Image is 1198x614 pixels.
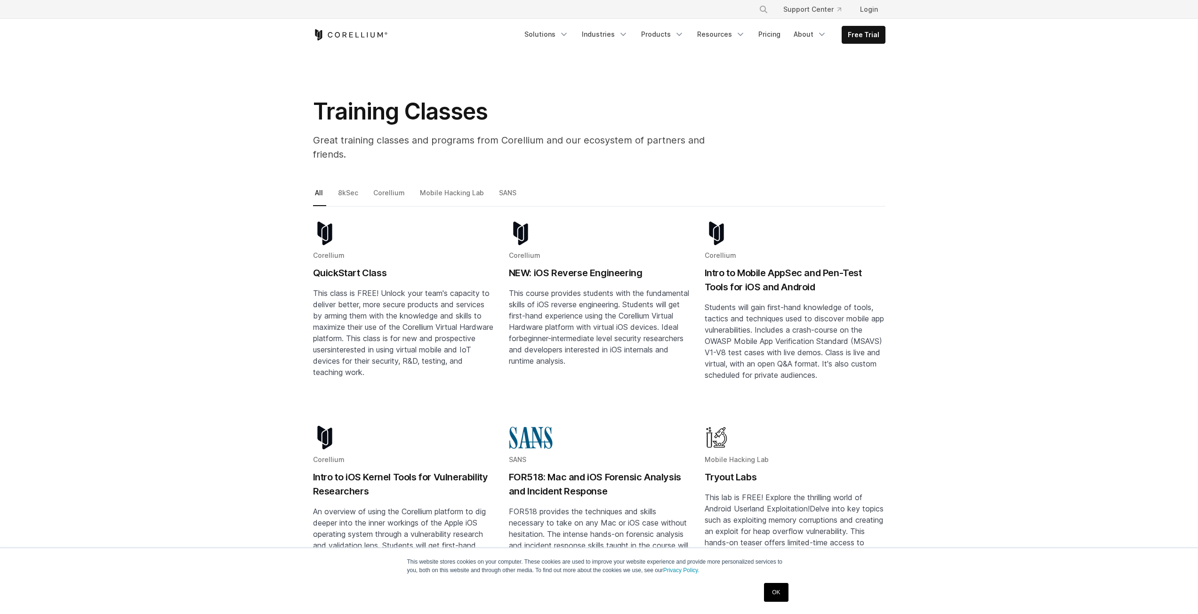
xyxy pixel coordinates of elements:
[705,504,884,581] span: Delve into key topics such as exploiting memory corruptions and creating an exploit for heap over...
[313,470,494,498] h2: Intro to iOS Kernel Tools for Vulnerability Researchers
[313,345,471,377] span: interested in using virtual mobile and IoT devices for their security, R&D, testing, and teaching...
[663,567,700,574] a: Privacy Policy.
[705,493,862,513] span: This lab is FREE! Explore the thrilling world of Android Userland Exploitation!
[313,97,737,126] h1: Training Classes
[705,266,885,294] h2: Intro to Mobile AppSec and Pen-Test Tools for iOS and Android
[418,187,487,207] a: Mobile Hacking Lab
[691,26,751,43] a: Resources
[764,583,788,602] a: OK
[313,288,493,354] span: This class is FREE! Unlock your team's capacity to deliver better, more secure products and servi...
[788,26,832,43] a: About
[313,29,388,40] a: Corellium Home
[705,470,885,484] h2: Tryout Labs
[519,26,885,44] div: Navigation Menu
[705,251,736,259] span: Corellium
[313,266,494,280] h2: QuickStart Class
[705,455,769,463] span: Mobile Hacking Lab
[371,187,408,207] a: Corellium
[509,251,540,259] span: Corellium
[313,187,326,207] a: All
[407,558,791,574] p: This website stores cookies on your computer. These cookies are used to improve your website expe...
[509,222,532,245] img: corellium-logo-icon-dark
[313,507,486,595] span: An overview of using the Corellium platform to dig deeper into the inner workings of the Apple iO...
[313,133,737,161] p: Great training classes and programs from Corellium and our ecosystem of partners and friends.
[705,303,884,380] span: Students will gain first-hand knowledge of tools, tactics and techniques used to discover mobile ...
[509,426,553,449] img: sans-logo-cropped
[509,222,690,411] a: Blog post summary: NEW: iOS Reverse Engineering
[313,251,345,259] span: Corellium
[509,287,690,367] p: This course provides students with the fundamental skills of iOS reverse engineering. Students wi...
[852,1,885,18] a: Login
[313,455,345,463] span: Corellium
[635,26,690,43] a: Products
[336,187,362,207] a: 8kSec
[748,1,885,18] div: Navigation Menu
[509,334,683,366] span: beginner-intermediate level security researchers and developers interested in iOS internals and r...
[705,222,728,245] img: corellium-logo-icon-dark
[576,26,634,43] a: Industries
[755,1,772,18] button: Search
[776,1,849,18] a: Support Center
[705,426,728,449] img: Mobile Hacking Lab - Graphic Only
[509,266,690,280] h2: NEW: iOS Reverse Engineering
[705,222,885,411] a: Blog post summary: Intro to Mobile AppSec and Pen-Test Tools for iOS and Android
[519,26,574,43] a: Solutions
[497,187,520,207] a: SANS
[509,470,690,498] h2: FOR518: Mac and iOS Forensic Analysis and Incident Response
[753,26,786,43] a: Pricing
[313,222,337,245] img: corellium-logo-icon-dark
[842,26,885,43] a: Free Trial
[313,426,337,449] img: corellium-logo-icon-dark
[313,222,494,411] a: Blog post summary: QuickStart Class
[509,455,526,463] span: SANS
